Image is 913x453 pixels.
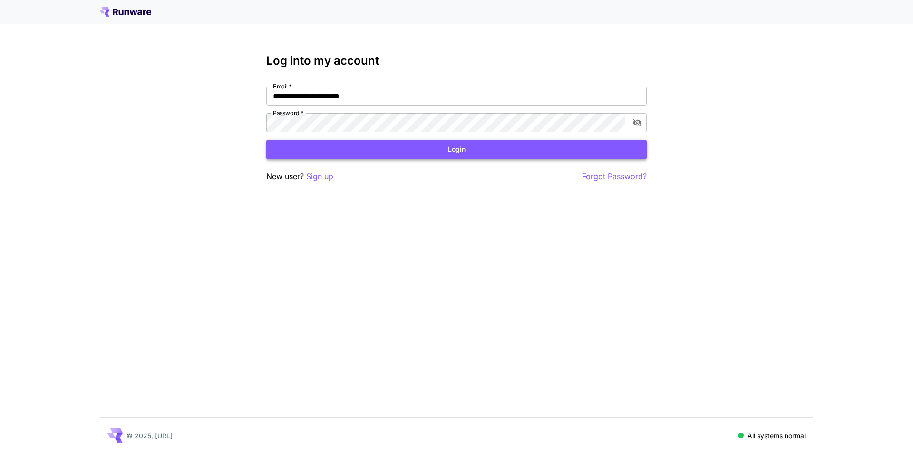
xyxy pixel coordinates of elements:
label: Password [273,109,303,117]
p: © 2025, [URL] [126,431,173,441]
h3: Log into my account [266,54,647,67]
p: All systems normal [748,431,806,441]
button: Login [266,140,647,159]
button: Sign up [306,171,333,183]
button: toggle password visibility [629,114,646,131]
label: Email [273,82,291,90]
p: New user? [266,171,333,183]
button: Forgot Password? [582,171,647,183]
